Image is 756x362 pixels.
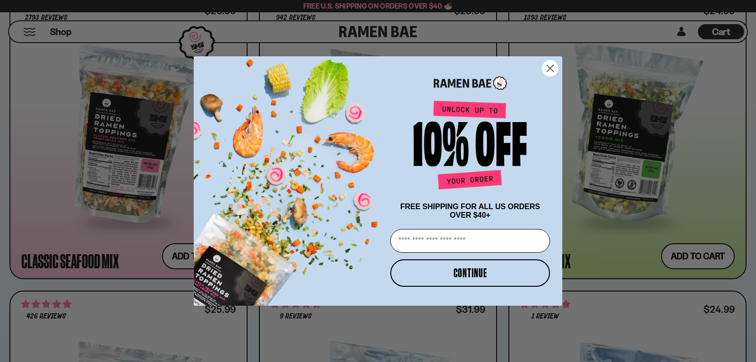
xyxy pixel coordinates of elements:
[194,48,387,306] img: ce7035ce-2e49-461c-ae4b-8ade7372f32c.png
[434,75,507,91] img: Ramen Bae Logo
[400,203,540,219] span: FREE SHIPPING FOR ALL US ORDERS OVER $40+
[411,100,529,193] img: Unlock up to 10% off
[542,60,558,77] button: Close dialog
[390,259,550,287] button: CONTINUE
